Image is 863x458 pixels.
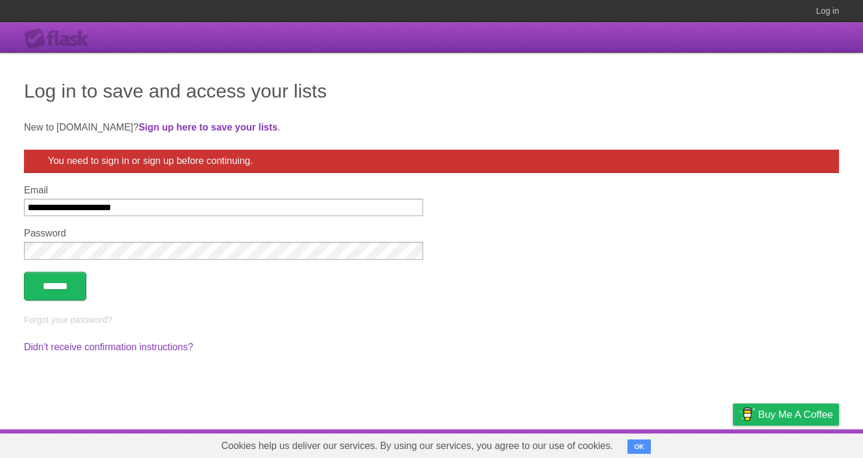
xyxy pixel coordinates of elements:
p: New to [DOMAIN_NAME]? . [24,120,839,135]
span: Cookies help us deliver our services. By using our services, you agree to our use of cookies. [209,434,625,458]
a: Buy me a coffee [733,404,839,426]
a: About [574,432,599,455]
div: Flask [24,28,96,50]
a: Terms [677,432,703,455]
a: Didn't receive confirmation instructions? [24,342,193,352]
span: Buy me a coffee [758,404,833,425]
label: Password [24,228,423,239]
img: Buy me a coffee [739,404,755,424]
h1: Log in to save and access your lists [24,77,839,105]
a: Sign up here to save your lists [138,122,277,132]
div: You need to sign in or sign up before continuing. [24,150,839,173]
button: OK [627,439,651,454]
a: Developers [613,432,662,455]
a: Privacy [717,432,749,455]
a: Forgot your password? [24,315,112,324]
a: Suggest a feature [764,432,839,455]
label: Email [24,185,423,196]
